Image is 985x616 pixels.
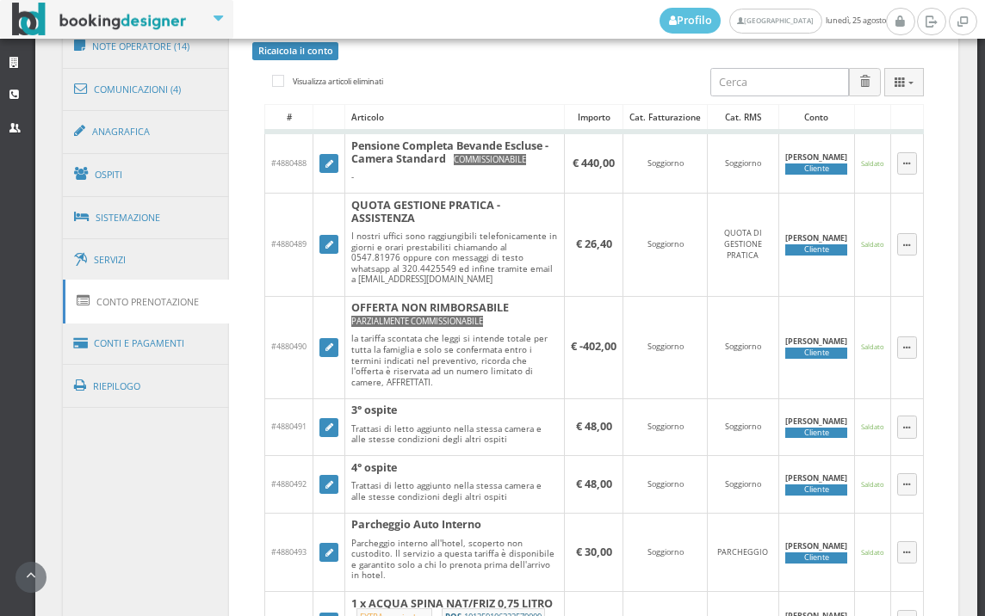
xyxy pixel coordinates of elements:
[351,423,557,445] div: Trattasi di letto aggiunto nella stessa camera e alle stesse condizioni degli altri ospiti
[884,68,924,96] div: Colonne
[623,398,708,455] td: Soggiorno
[63,109,230,154] a: Anagrafica
[785,232,847,243] b: [PERSON_NAME]
[785,348,847,359] div: Cliente
[785,151,847,163] b: [PERSON_NAME]
[63,238,230,282] a: Servizi
[63,152,230,197] a: Ospiti
[351,596,553,611] b: 1 x ACQUA SPINA NAT/FRIZ 0,75 LITRO
[565,105,623,129] div: Importo
[351,538,557,581] div: Parcheggio interno all'hotel, scoperto non custodito. Il servizio a questa tariffa è disponibile ...
[623,105,707,129] div: Cat. Fatturazione
[576,545,612,559] b: € 30,00
[785,484,847,496] div: Cliente
[785,472,847,484] b: [PERSON_NAME]
[707,398,778,455] td: Soggiorno
[707,132,778,194] td: Soggiorno
[884,68,924,96] button: Columns
[351,403,397,417] b: 3° ospite
[252,42,338,60] a: Ricalcola il conto
[454,154,526,165] small: COMMISSIONABILE
[63,364,230,409] a: Riepilogo
[707,296,778,398] td: Soggiorno
[271,421,307,432] span: #4880491
[785,540,847,551] b: [PERSON_NAME]
[351,460,397,475] b: 4° ospite
[63,24,230,69] a: Note Operatore (14)
[785,428,847,439] div: Cliente
[660,8,722,34] a: Profilo
[351,171,557,182] div: -
[729,9,821,34] a: [GEOGRAPHIC_DATA]
[12,3,187,36] img: BookingDesigner.com
[707,456,778,513] td: Soggiorno
[623,132,708,194] td: Soggiorno
[707,513,778,592] td: PARCHEGGIO
[63,195,230,240] a: Sistemazione
[265,105,313,129] div: #
[63,67,230,112] a: Comunicazioni (4)
[623,296,708,398] td: Soggiorno
[785,552,847,564] div: Cliente
[779,105,853,129] div: Conto
[660,8,886,34] span: lunedì, 25 agosto
[271,157,307,169] span: #4880488
[785,244,847,256] div: Cliente
[272,71,383,92] label: Visualizza articoli eliminati
[571,339,616,354] b: € -402,00
[785,163,847,175] div: Cliente
[63,322,230,366] a: Conti e Pagamenti
[861,240,884,249] small: Saldato
[351,316,483,327] small: PARZIALMENTE COMMISSIONABILE
[785,416,847,427] b: [PERSON_NAME]
[707,194,778,296] td: QUOTA DI GESTIONE PRATICA
[623,513,708,592] td: Soggiorno
[708,105,778,129] div: Cat. RMS
[623,456,708,513] td: Soggiorno
[351,480,557,502] div: Trattasi di letto aggiunto nella stessa camera e alle stesse condizioni degli altri ospiti
[351,333,557,387] div: la tariffa scontata che leggi si intende totale per tutta la famiglia e solo se confermata entro ...
[63,280,230,323] a: Conto Prenotazione
[861,422,884,431] small: Saldato
[271,238,307,249] span: #4880489
[271,341,307,352] span: #4880490
[351,231,557,285] div: I nostri uffici sono raggiungibili telefonicamente in giorni e orari prestabiliti chiamando al 05...
[576,237,612,251] b: € 26,40
[351,139,548,166] b: Pensione Completa Bevande Escluse - Camera Standard
[345,105,564,129] div: Articolo
[861,342,884,351] small: Saldato
[573,156,615,170] b: € 440,00
[861,480,884,489] small: Saldato
[861,548,884,557] small: Saldato
[271,478,307,490] span: #4880492
[576,477,612,491] b: € 48,00
[351,300,509,315] b: OFFERTA NON RIMBORSABILE
[271,546,307,557] span: #4880493
[861,159,884,168] small: Saldato
[785,336,847,347] b: [PERSON_NAME]
[623,194,708,296] td: Soggiorno
[710,68,849,96] input: Cerca
[351,198,500,225] b: QUOTA GESTIONE PRATICA - ASSISTENZA
[351,517,481,532] b: Parcheggio Auto Interno
[576,419,612,434] b: € 48,00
